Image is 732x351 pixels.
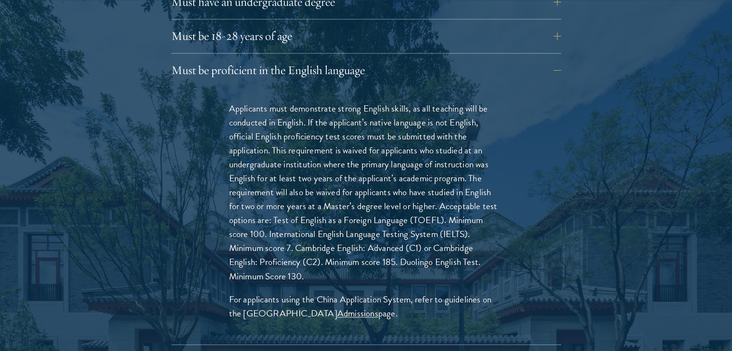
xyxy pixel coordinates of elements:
[171,59,561,82] button: Must be proficient in the English language
[337,306,378,320] a: Admissions
[229,101,503,283] p: Applicants must demonstrate strong English skills, as all teaching will be conducted in English. ...
[229,292,503,320] p: For applicants using the China Application System, refer to guidelines on the [GEOGRAPHIC_DATA] p...
[171,25,561,48] button: Must be 18-28 years of age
